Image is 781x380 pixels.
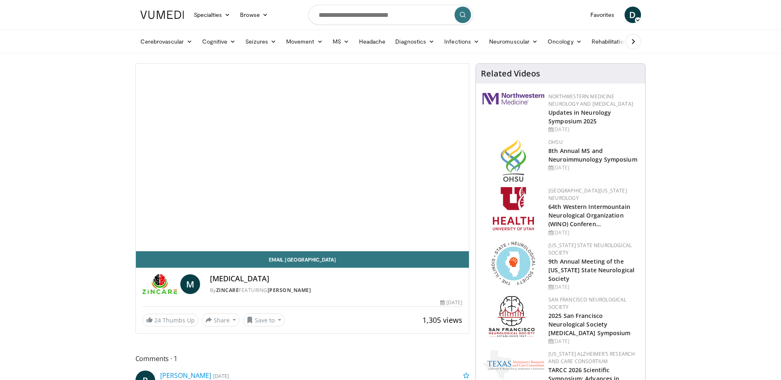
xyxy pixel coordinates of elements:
a: D [625,7,641,23]
div: [DATE] [440,299,462,306]
div: [DATE] [548,126,639,133]
a: Updates in Neurology Symposium 2025 [548,109,611,125]
div: [DATE] [548,338,639,345]
a: Rehabilitation [587,33,632,50]
small: [DATE] [213,372,229,380]
a: Headache [354,33,391,50]
a: Specialties [189,7,235,23]
a: Cerebrovascular [135,33,197,50]
a: 64th Western Intermountain Neurological Organization (WINO) Conferen… [548,203,630,228]
a: [PERSON_NAME] [268,287,311,294]
a: Northwestern Medicine Neurology and [MEDICAL_DATA] [548,93,633,107]
div: By FEATURING [210,287,462,294]
a: 2025 San Francisco Neurological Society [MEDICAL_DATA] Symposium [548,312,630,337]
img: f6362829-b0a3-407d-a044-59546adfd345.png.150x105_q85_autocrop_double_scale_upscale_version-0.2.png [493,187,534,230]
img: ZINCARE [142,274,177,294]
a: Infections [439,33,484,50]
img: da959c7f-65a6-4fcf-a939-c8c702e0a770.png.150x105_q85_autocrop_double_scale_upscale_version-0.2.png [501,139,526,182]
h4: [MEDICAL_DATA] [210,274,462,283]
a: Browse [235,7,273,23]
a: MS [328,33,354,50]
video-js: Video Player [136,64,469,251]
span: 24 [154,316,161,324]
a: San Francisco Neurological Society [548,296,626,310]
a: 8th Annual MS and Neuroimmunology Symposium [548,147,637,163]
a: ZINCARE [216,287,239,294]
a: Cognitive [197,33,241,50]
div: [DATE] [548,164,639,171]
a: Neuromuscular [484,33,543,50]
input: Search topics, interventions [308,5,473,25]
div: [DATE] [548,283,639,291]
a: Favorites [585,7,620,23]
a: Movement [281,33,328,50]
a: OHSU [548,139,563,146]
img: ad8adf1f-d405-434e-aebe-ebf7635c9b5d.png.150x105_q85_autocrop_double_scale_upscale_version-0.2.png [489,296,538,339]
span: Comments 1 [135,353,470,364]
img: c78a2266-bcdd-4805-b1c2-ade407285ecb.png.150x105_q85_autocrop_double_scale_upscale_version-0.2.png [483,350,544,379]
button: Share [202,313,240,327]
a: 24 Thumbs Up [142,314,198,327]
button: Save to [243,313,285,327]
a: [PERSON_NAME] [160,371,211,380]
img: 71a8b48c-8850-4916-bbdd-e2f3ccf11ef9.png.150x105_q85_autocrop_double_scale_upscale_version-0.2.png [492,242,535,285]
h4: Related Videos [481,69,540,79]
a: [US_STATE] State Neurological Society [548,242,632,256]
a: Oncology [543,33,587,50]
a: [US_STATE] Alzheimer’s Research and Care Consortium [548,350,635,365]
a: Email [GEOGRAPHIC_DATA] [136,251,469,268]
span: 1,305 views [422,315,462,325]
div: [DATE] [548,229,639,236]
img: VuMedi Logo [140,11,184,19]
a: [GEOGRAPHIC_DATA][US_STATE] Neurology [548,187,627,202]
a: 9th Annual Meeting of the [US_STATE] State Neurological Society [548,257,634,283]
a: Diagnostics [390,33,439,50]
img: 2a462fb6-9365-492a-ac79-3166a6f924d8.png.150x105_q85_autocrop_double_scale_upscale_version-0.2.jpg [483,93,544,104]
a: Seizures [240,33,281,50]
a: M [180,274,200,294]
